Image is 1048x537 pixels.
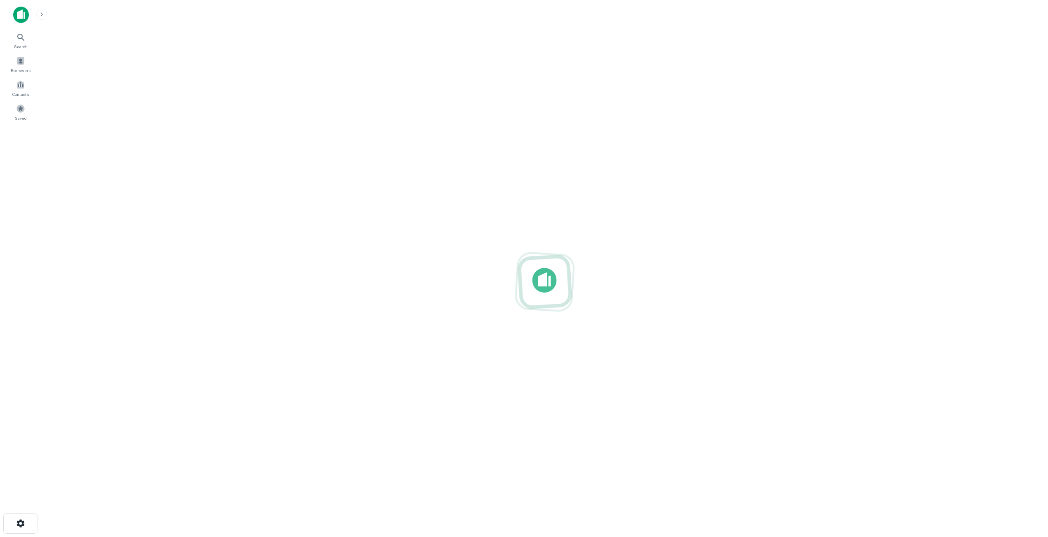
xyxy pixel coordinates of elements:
[2,53,39,75] a: Borrowers
[2,29,39,51] a: Search
[15,115,27,121] span: Saved
[2,77,39,99] a: Contacts
[13,7,29,23] img: capitalize-icon.png
[14,43,28,50] span: Search
[12,91,29,98] span: Contacts
[11,67,30,74] span: Borrowers
[2,101,39,123] a: Saved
